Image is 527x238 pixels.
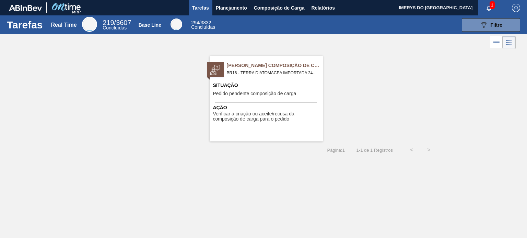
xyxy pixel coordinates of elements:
span: Situação [213,82,321,89]
div: Real Time [51,22,77,28]
span: Verificar a criação ou aceite/recusa da composição de carga para o pedido [213,111,321,122]
div: Visão em Cards [503,36,516,49]
button: > [420,141,437,159]
span: Concluídas [103,25,127,30]
span: / 3832 [191,20,211,25]
span: 1 - 1 de 1 Registros [355,148,393,153]
div: Base Line [139,22,161,28]
div: Base Line [171,18,182,30]
span: Concluídas [191,24,215,30]
img: Logout [512,4,520,12]
div: Base Line [191,21,215,29]
span: 294 [191,20,199,25]
span: 219 [103,19,114,26]
h1: Tarefas [7,21,43,29]
button: Filtro [462,18,520,32]
span: Relatórios [312,4,335,12]
span: Tarefas [192,4,209,12]
span: BR16 - TERRA DIATOMACEA IMPORTADA 24KG Pedido - 2035996 [227,69,317,77]
span: Pedido Aguardando Composição de Carga [227,62,323,69]
img: TNhmsLtSVTkK8tSr43FrP2fwEKptu5GPRR3wAAAABJRU5ErkJggg== [9,5,42,11]
div: Real Time [82,17,97,32]
button: Notificações [478,3,500,13]
span: / 3607 [103,19,131,26]
span: Planejamento [216,4,247,12]
div: Real Time [103,20,131,30]
span: Página : 1 [327,148,345,153]
div: Visão em Lista [490,36,503,49]
span: Ação [213,104,321,111]
img: status [210,65,220,75]
span: 1 [490,1,495,9]
span: Pedido pendente composição de carga [213,91,296,96]
span: Filtro [491,22,503,28]
button: < [403,141,420,159]
span: Composição de Carga [254,4,305,12]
